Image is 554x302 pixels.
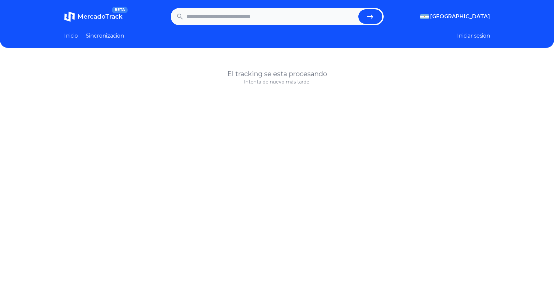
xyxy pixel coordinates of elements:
[457,32,490,40] button: Iniciar sesion
[430,13,490,21] span: [GEOGRAPHIC_DATA]
[64,11,122,22] a: MercadoTrackBETA
[86,32,124,40] a: Sincronizacion
[78,13,122,20] span: MercadoTrack
[420,14,429,19] img: Argentina
[64,69,490,78] h1: El tracking se esta procesando
[64,32,78,40] a: Inicio
[64,11,75,22] img: MercadoTrack
[112,7,127,13] span: BETA
[420,13,490,21] button: [GEOGRAPHIC_DATA]
[64,78,490,85] p: Intenta de nuevo más tarde.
